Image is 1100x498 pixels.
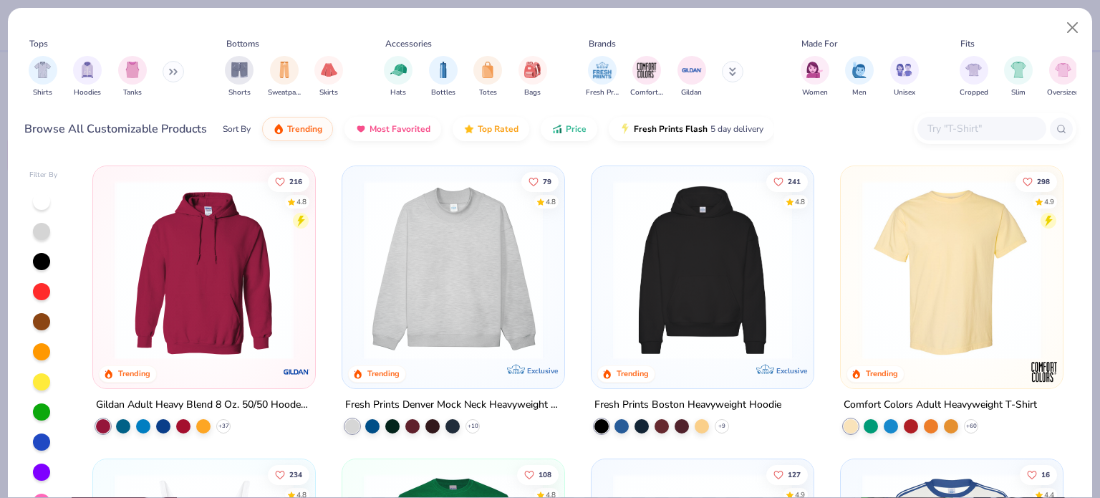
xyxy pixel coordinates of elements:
[630,56,663,98] div: filter for Comfort Colors
[606,181,799,360] img: 91acfc32-fd48-4d6b-bdad-a4c1a30ac3fc
[636,59,657,81] img: Comfort Colors Image
[681,87,702,98] span: Gildan
[287,123,322,135] span: Trending
[1004,56,1033,98] button: filter button
[890,56,919,98] div: filter for Unisex
[268,56,301,98] div: filter for Sweatpants
[766,464,808,484] button: Like
[226,37,259,50] div: Bottoms
[24,120,207,138] div: Browse All Customizable Products
[799,181,993,360] img: d4a37e75-5f2b-4aef-9a6e-23330c63bbc0
[478,123,518,135] span: Top Rated
[801,56,829,98] div: filter for Women
[801,37,837,50] div: Made For
[463,123,475,135] img: TopRated.gif
[314,56,343,98] button: filter button
[290,178,303,185] span: 216
[845,56,874,98] div: filter for Men
[845,56,874,98] button: filter button
[852,87,867,98] span: Men
[273,123,284,135] img: trending.gif
[282,358,311,386] img: Gildan logo
[960,56,988,98] button: filter button
[677,56,706,98] div: filter for Gildan
[589,37,616,50] div: Brands
[297,196,307,207] div: 4.8
[223,123,251,135] div: Sort By
[546,196,556,207] div: 4.8
[384,56,412,98] div: filter for Hats
[225,56,254,98] button: filter button
[73,56,102,98] button: filter button
[894,87,915,98] span: Unisex
[1037,178,1050,185] span: 298
[118,56,147,98] div: filter for Tanks
[619,123,631,135] img: flash.gif
[314,56,343,98] div: filter for Skirts
[231,62,248,78] img: Shorts Image
[357,181,550,360] img: f5d85501-0dbb-4ee4-b115-c08fa3845d83
[218,422,229,431] span: + 37
[609,117,774,141] button: Fresh Prints Flash5 day delivery
[435,62,451,78] img: Bottles Image
[107,181,301,360] img: 01756b78-01f6-4cc6-8d8a-3c30c1a0c8ac
[1020,464,1057,484] button: Like
[1010,62,1026,78] img: Slim Image
[518,56,547,98] div: filter for Bags
[29,56,57,98] button: filter button
[321,62,337,78] img: Skirts Image
[268,87,301,98] span: Sweatpants
[541,117,597,141] button: Price
[29,37,48,50] div: Tops
[1055,62,1071,78] img: Oversized Image
[586,87,619,98] span: Fresh Prints
[390,62,407,78] img: Hats Image
[1015,171,1057,191] button: Like
[268,56,301,98] button: filter button
[594,396,781,414] div: Fresh Prints Boston Heavyweight Hoodie
[125,62,140,78] img: Tanks Image
[896,62,912,78] img: Unisex Image
[960,37,975,50] div: Fits
[123,87,142,98] span: Tanks
[34,62,51,78] img: Shirts Image
[926,120,1036,137] input: Try "T-Shirt"
[1047,56,1079,98] div: filter for Oversized
[431,87,455,98] span: Bottles
[851,62,867,78] img: Men Image
[1047,56,1079,98] button: filter button
[718,422,725,431] span: + 9
[29,56,57,98] div: filter for Shirts
[586,56,619,98] button: filter button
[855,181,1048,360] img: 029b8af0-80e6-406f-9fdc-fdf898547912
[479,87,497,98] span: Totes
[473,56,502,98] button: filter button
[521,171,559,191] button: Like
[74,87,101,98] span: Hoodies
[269,171,310,191] button: Like
[370,123,430,135] span: Most Favorited
[1041,471,1050,478] span: 16
[586,56,619,98] div: filter for Fresh Prints
[225,56,254,98] div: filter for Shorts
[795,196,805,207] div: 4.8
[801,56,829,98] button: filter button
[262,117,333,141] button: Trending
[468,422,478,431] span: + 10
[1011,87,1026,98] span: Slim
[960,56,988,98] div: filter for Cropped
[630,87,663,98] span: Comfort Colors
[776,366,807,375] span: Exclusive
[890,56,919,98] button: filter button
[634,123,708,135] span: Fresh Prints Flash
[788,178,801,185] span: 241
[788,471,801,478] span: 127
[1004,56,1033,98] div: filter for Slim
[1047,87,1079,98] span: Oversized
[960,87,988,98] span: Cropped
[543,178,551,185] span: 79
[802,87,828,98] span: Women
[355,123,367,135] img: most_fav.gif
[965,422,976,431] span: + 60
[517,464,559,484] button: Like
